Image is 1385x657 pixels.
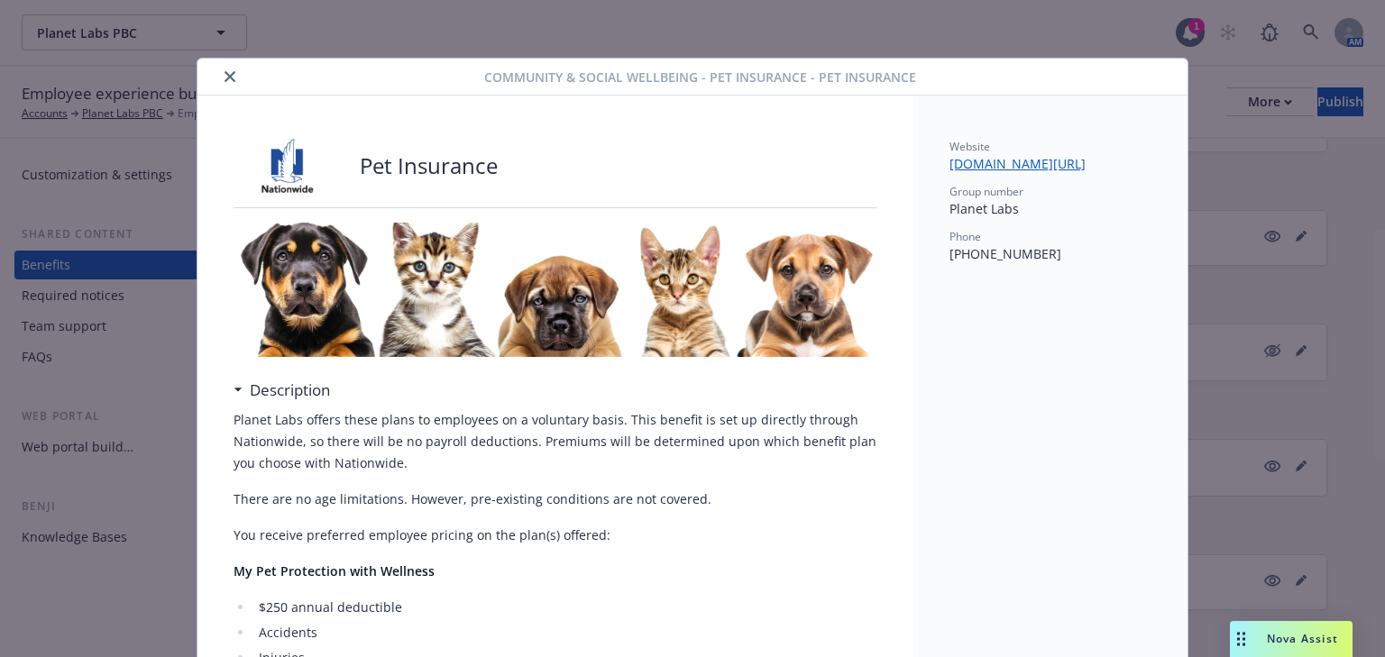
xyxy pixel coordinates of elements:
[1230,621,1252,657] div: Drag to move
[949,155,1100,172] a: [DOMAIN_NAME][URL]
[253,597,877,618] li: $250 annual deductible
[234,409,877,474] p: Planet Labs offers these plans to employees on a voluntary basis. This benefit is set up directly...
[949,229,981,244] span: Phone
[949,184,1023,199] span: Group number
[484,68,916,87] span: Community & Social Wellbeing - Pet Insurance - Pet Insurance
[949,244,1151,263] p: [PHONE_NUMBER]
[949,139,990,154] span: Website
[219,66,241,87] button: close
[949,199,1151,218] p: Planet Labs
[1267,631,1338,646] span: Nova Assist
[253,622,877,643] li: Accidents
[234,488,877,510] p: There are no age limitations. However, pre-existing conditions are not covered.
[234,562,435,579] strong: My Pet Protection with Wellness
[234,379,330,402] div: Description
[234,223,877,357] img: banner
[234,525,877,546] p: You receive preferred employee pricing on the plan(s) offered:
[1230,621,1353,657] button: Nova Assist
[360,151,498,181] p: Pet Insurance
[250,379,330,402] h3: Description
[234,139,342,193] img: Nationwide Pet Insurance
